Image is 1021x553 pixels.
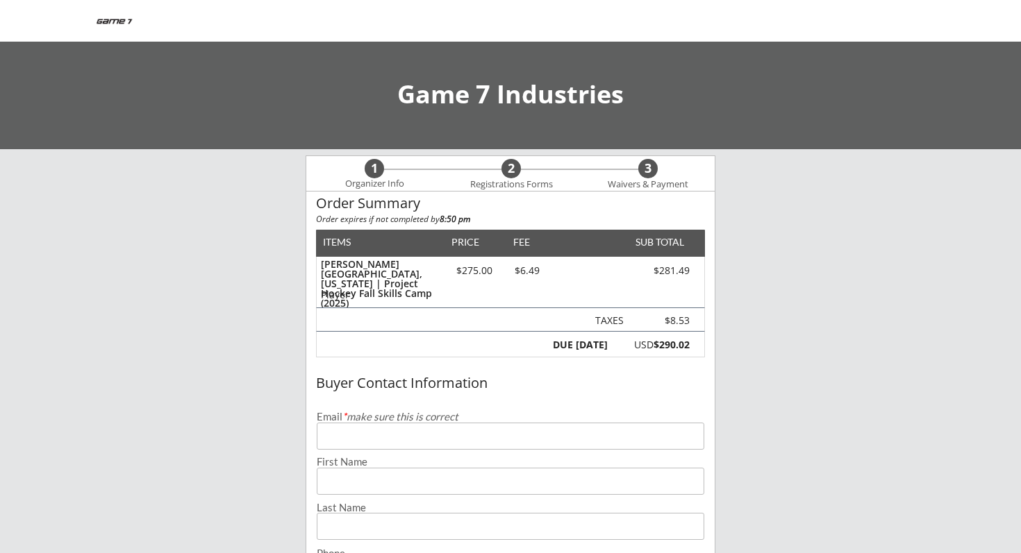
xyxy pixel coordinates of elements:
div: DUE [DATE] [550,340,608,350]
div: Email [317,411,704,422]
strong: 8:50 pm [440,213,470,225]
div: TAXES [590,316,624,325]
div: Game 7 Industries [14,82,1007,107]
div: $281.49 [611,266,690,275]
div: 2 [501,161,521,176]
div: Last Name [317,502,704,513]
div: Waivers & Payment [600,179,696,190]
div: Organizer Info [336,178,413,189]
div: Taxes not charged on the fee [590,316,624,326]
div: $6.49 [504,266,550,275]
div: $275.00 [445,266,504,275]
div: First Name [317,457,704,467]
div: SUB TOTAL [630,237,684,247]
div: Registrations Forms [463,179,559,190]
div: Order expires if not completed by [316,215,705,223]
div: FEE [504,237,540,247]
div: $8.53 [636,316,690,325]
strong: $290.02 [654,338,690,351]
div: Buyer Contact Information [316,375,705,391]
div: 1 [365,161,384,176]
div: Taxes not charged on the fee [636,316,690,326]
div: PRICE [445,237,485,247]
em: make sure this is correct [342,410,458,423]
div: USD [615,340,690,350]
div: [PERSON_NAME][GEOGRAPHIC_DATA], [US_STATE] | Project Hockey Fall Skills Camp (2025) [321,260,438,308]
div: 3 [638,161,658,176]
div: ITEMS [323,237,372,247]
div: Order Summary [316,196,705,211]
